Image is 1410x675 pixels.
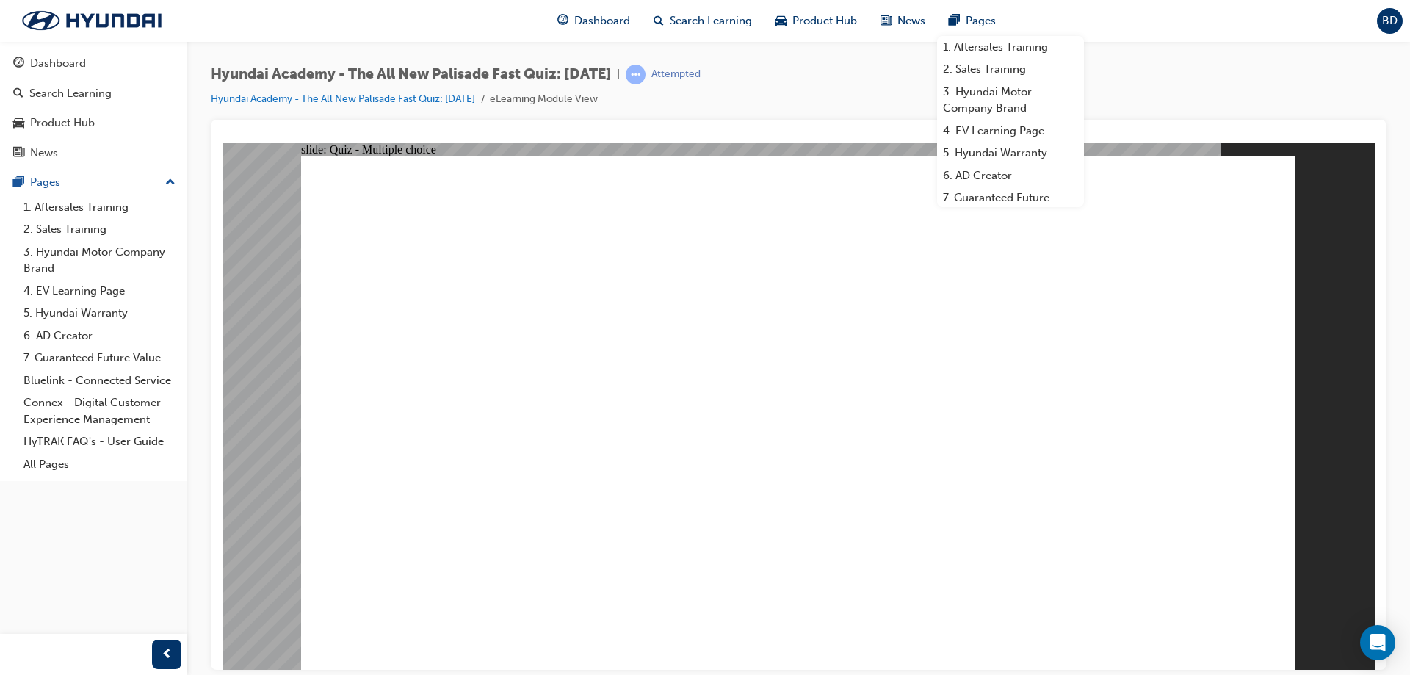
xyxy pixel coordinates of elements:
[881,12,892,30] span: news-icon
[1360,625,1395,660] div: Open Intercom Messenger
[546,6,642,36] a: guage-iconDashboard
[937,142,1084,165] a: 5. Hyundai Warranty
[18,302,181,325] a: 5. Hyundai Warranty
[6,109,181,137] a: Product Hub
[617,66,620,83] span: |
[6,47,181,169] button: DashboardSearch LearningProduct HubNews
[557,12,568,30] span: guage-icon
[30,145,58,162] div: News
[937,187,1084,225] a: 7. Guaranteed Future Value
[211,66,611,83] span: Hyundai Academy - The All New Palisade Fast Quiz: [DATE]
[6,169,181,196] button: Pages
[1382,12,1398,29] span: BD
[670,12,752,29] span: Search Learning
[937,58,1084,81] a: 2. Sales Training
[30,174,60,191] div: Pages
[966,12,996,29] span: Pages
[6,80,181,107] a: Search Learning
[654,12,664,30] span: search-icon
[6,140,181,167] a: News
[651,68,701,82] div: Attempted
[626,65,646,84] span: learningRecordVerb_ATTEMPT-icon
[30,115,95,131] div: Product Hub
[29,85,112,102] div: Search Learning
[165,173,176,192] span: up-icon
[937,6,1008,36] a: pages-iconPages
[211,93,475,105] a: Hyundai Academy - The All New Palisade Fast Quiz: [DATE]
[18,430,181,453] a: HyTRAK FAQ's - User Guide
[13,117,24,130] span: car-icon
[792,12,857,29] span: Product Hub
[897,12,925,29] span: News
[490,91,598,108] li: eLearning Module View
[18,241,181,280] a: 3. Hyundai Motor Company Brand
[6,50,181,77] a: Dashboard
[937,165,1084,187] a: 6. AD Creator
[18,325,181,347] a: 6. AD Creator
[13,176,24,189] span: pages-icon
[162,646,173,664] span: prev-icon
[7,5,176,36] img: Trak
[13,147,24,160] span: news-icon
[642,6,764,36] a: search-iconSearch Learning
[18,391,181,430] a: Connex - Digital Customer Experience Management
[869,6,937,36] a: news-iconNews
[18,280,181,303] a: 4. EV Learning Page
[775,12,787,30] span: car-icon
[18,347,181,369] a: 7. Guaranteed Future Value
[574,12,630,29] span: Dashboard
[937,36,1084,59] a: 1. Aftersales Training
[18,218,181,241] a: 2. Sales Training
[937,81,1084,120] a: 3. Hyundai Motor Company Brand
[18,369,181,392] a: Bluelink - Connected Service
[18,196,181,219] a: 1. Aftersales Training
[937,120,1084,142] a: 4. EV Learning Page
[18,453,181,476] a: All Pages
[764,6,869,36] a: car-iconProduct Hub
[949,12,960,30] span: pages-icon
[13,87,23,101] span: search-icon
[1377,8,1403,34] button: BD
[30,55,86,72] div: Dashboard
[13,57,24,71] span: guage-icon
